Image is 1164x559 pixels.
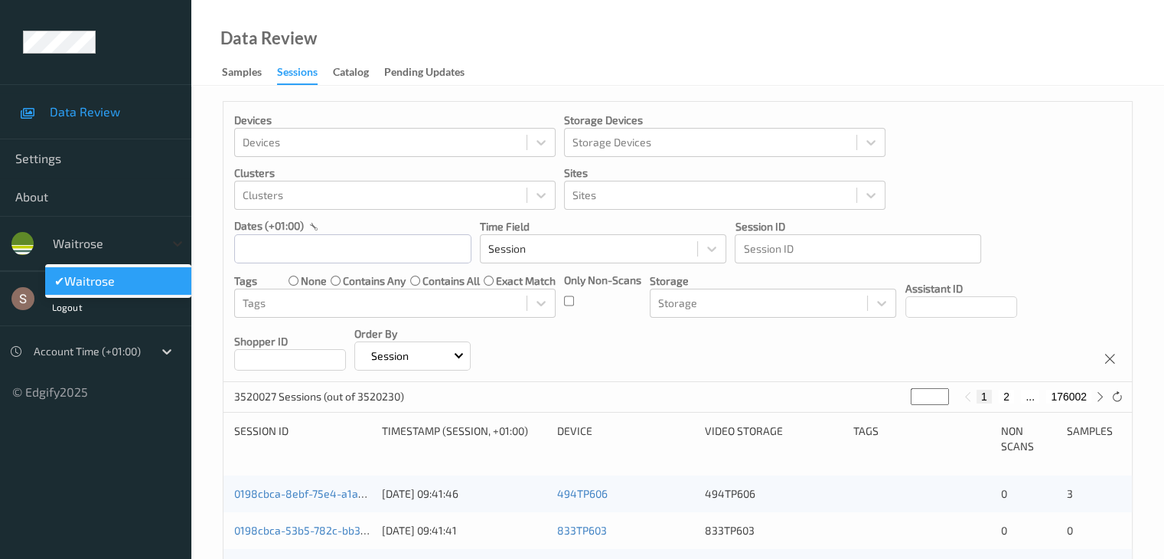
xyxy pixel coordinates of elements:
[382,486,546,502] div: [DATE] 09:41:46
[1001,423,1056,454] div: Non Scans
[1066,423,1121,454] div: Samples
[557,423,694,454] div: Device
[333,62,384,83] a: Catalog
[1066,487,1072,500] span: 3
[1046,390,1091,404] button: 176002
[277,64,318,85] div: Sessions
[234,273,257,289] p: Tags
[222,64,262,83] div: Samples
[354,326,471,342] p: Order By
[277,62,333,85] a: Sessions
[220,31,317,46] div: Data Review
[557,524,607,537] a: 833TP603
[564,165,885,181] p: Sites
[735,219,981,234] p: Session ID
[480,219,726,234] p: Time Field
[705,523,842,538] div: 833TP603
[382,523,546,538] div: [DATE] 09:41:41
[1001,524,1007,537] span: 0
[384,62,480,83] a: Pending Updates
[234,218,304,234] p: dates (+01:00)
[234,334,346,349] p: Shopper ID
[705,486,842,502] div: 494TP606
[234,524,441,537] a: 0198cbca-53b5-782c-bb32-d6a65df4f0eb
[343,273,406,289] label: contains any
[564,273,641,288] p: Only Non-Scans
[366,348,414,364] p: Session
[234,389,404,404] p: 3520027 Sessions (out of 3520230)
[853,423,990,454] div: Tags
[905,281,1017,296] p: Assistant ID
[557,487,608,500] a: 494TP606
[222,62,277,83] a: Samples
[234,113,556,128] p: Devices
[422,273,480,289] label: contains all
[234,487,439,500] a: 0198cbca-8ebf-75e4-a1a3-12c173876243
[1021,390,1039,404] button: ...
[496,273,556,289] label: exact match
[234,165,556,181] p: Clusters
[977,390,992,404] button: 1
[705,423,842,454] div: Video Storage
[650,273,896,289] p: Storage
[301,273,327,289] label: none
[382,423,546,454] div: Timestamp (Session, +01:00)
[564,113,885,128] p: Storage Devices
[384,64,465,83] div: Pending Updates
[333,64,369,83] div: Catalog
[1001,487,1007,500] span: 0
[234,423,371,454] div: Session ID
[1066,524,1072,537] span: 0
[999,390,1014,404] button: 2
